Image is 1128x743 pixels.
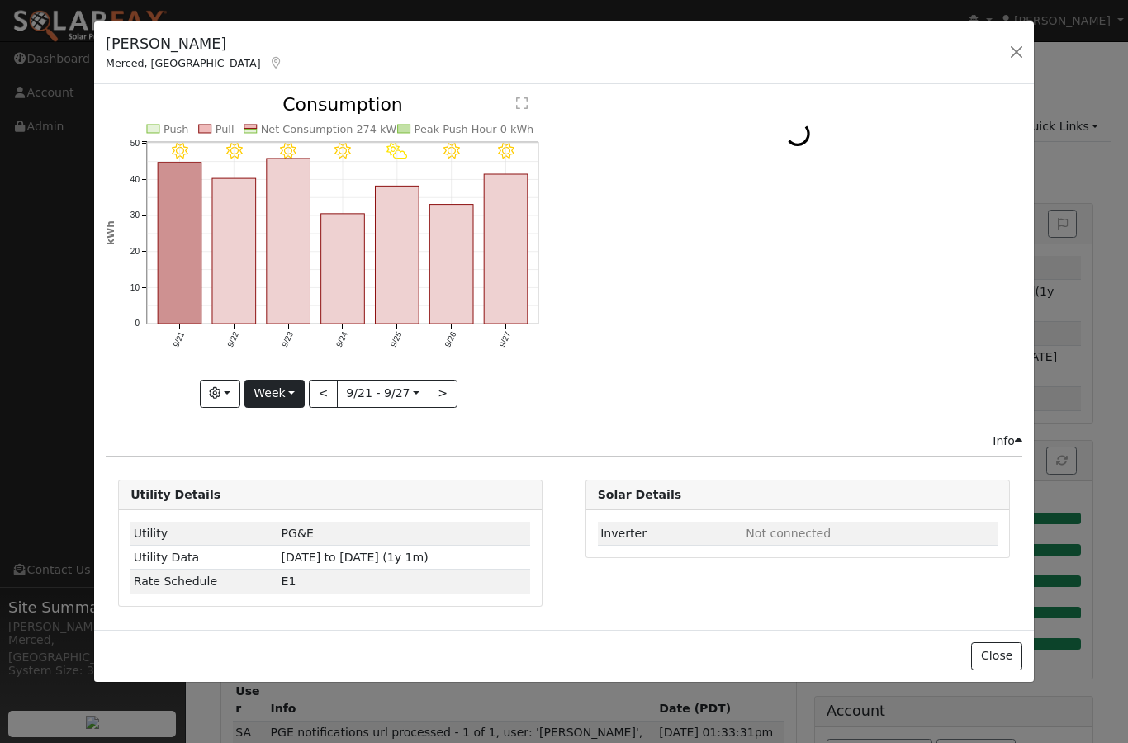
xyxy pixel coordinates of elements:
button: 9/21 - 9/27 [337,380,429,408]
text: 0 [135,319,140,329]
text: 40 [130,175,140,184]
text: 9/24 [334,330,349,349]
rect: onclick="" [158,163,201,324]
text:  [516,97,528,110]
text: 30 [130,211,140,220]
rect: onclick="" [485,174,528,324]
button: < [309,380,338,408]
strong: Solar Details [598,488,681,501]
span: ID: 17347276, authorized: 09/29/25 [282,527,314,540]
text: 9/21 [171,330,186,349]
button: > [429,380,457,408]
i: 9/23 - Clear [281,143,297,159]
span: [DATE] to [DATE] (1y 1m) [282,551,429,564]
rect: onclick="" [321,214,365,324]
text: 9/25 [389,330,404,349]
td: Utility Data [130,546,278,570]
rect: onclick="" [212,179,256,324]
i: 9/21 - Clear [172,143,188,159]
button: Close [971,642,1021,670]
text: Pull [216,123,235,135]
text: Peak Push Hour 0 kWh [415,123,534,135]
td: Rate Schedule [130,570,278,594]
text: 9/26 [443,330,458,349]
button: Week [244,380,305,408]
text: Net Consumption 274 kWh [261,123,404,135]
span: ID: null, authorized: None [746,527,831,540]
text: Consumption [282,94,403,115]
text: 9/27 [498,330,513,349]
text: 9/23 [280,330,295,349]
text: 9/22 [225,330,240,349]
td: Inverter [598,522,743,546]
text: 20 [130,247,140,256]
span: Merced, [GEOGRAPHIC_DATA] [106,57,261,69]
text: kWh [105,221,116,246]
td: Utility [130,522,278,546]
rect: onclick="" [267,159,310,324]
rect: onclick="" [376,187,419,324]
rect: onclick="" [430,205,474,324]
div: Info [993,433,1022,450]
text: Push [164,123,189,135]
i: 9/26 - Clear [443,143,460,159]
span: R [282,575,296,588]
a: Map [269,56,284,69]
text: 10 [130,283,140,292]
text: 50 [130,139,140,148]
strong: Utility Details [130,488,220,501]
i: 9/25 - PartlyCloudy [387,143,408,159]
i: 9/22 - Clear [226,143,243,159]
i: 9/24 - Clear [334,143,351,159]
h5: [PERSON_NAME] [106,33,283,54]
i: 9/27 - Clear [498,143,514,159]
